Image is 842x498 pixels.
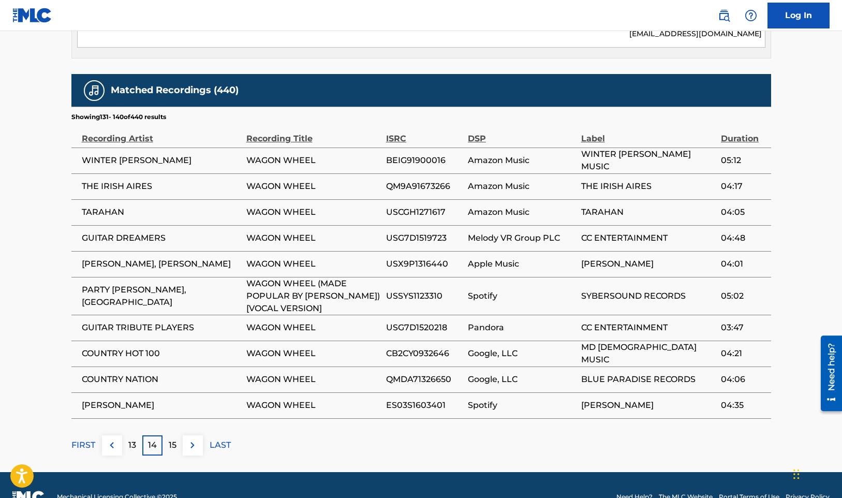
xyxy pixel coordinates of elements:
[581,122,716,145] div: Label
[210,439,231,451] p: LAST
[386,347,463,360] span: CB2CY0932646
[71,439,95,451] p: FIRST
[82,399,241,412] span: [PERSON_NAME]
[581,321,716,334] span: CC ENTERTAINMENT
[581,206,716,218] span: TARAHAN
[468,180,576,193] span: Amazon Music
[386,399,463,412] span: ES03S1603401
[468,347,576,360] span: Google, LLC
[721,122,766,145] div: Duration
[82,347,241,360] span: COUNTRY HOT 100
[12,8,52,23] img: MLC Logo
[581,399,716,412] span: [PERSON_NAME]
[386,373,463,386] span: QMDA71326650
[741,5,761,26] div: Help
[246,277,381,315] span: WAGON WHEEL (MADE POPULAR BY [PERSON_NAME]) [VOCAL VERSION]
[581,373,716,386] span: BLUE PARADISE RECORDS
[386,258,463,270] span: USX9P1316440
[128,439,136,451] p: 13
[767,3,830,28] a: Log In
[468,321,576,334] span: Pandora
[169,439,176,451] p: 15
[721,154,766,167] span: 05:12
[386,122,463,145] div: ISRC
[745,9,757,22] img: help
[111,84,239,96] h5: Matched Recordings (440)
[468,154,576,167] span: Amazon Music
[82,284,241,309] span: PARTY [PERSON_NAME], [GEOGRAPHIC_DATA]
[246,373,381,386] span: WAGON WHEEL
[88,84,100,97] img: Matched Recordings
[82,122,241,145] div: Recording Artist
[246,232,381,244] span: WAGON WHEEL
[246,206,381,218] span: WAGON WHEEL
[581,341,716,366] span: MD [DEMOGRAPHIC_DATA] MUSIC
[246,258,381,270] span: WAGON WHEEL
[71,112,166,122] p: Showing 131 - 140 of 440 results
[82,258,241,270] span: [PERSON_NAME], [PERSON_NAME]
[246,122,381,145] div: Recording Title
[721,290,766,302] span: 05:02
[721,373,766,386] span: 04:06
[246,347,381,360] span: WAGON WHEEL
[386,180,463,193] span: QM9A91673266
[790,448,842,498] iframe: Chat Widget
[246,154,381,167] span: WAGON WHEEL
[813,331,842,415] iframe: Resource Center
[106,439,118,451] img: left
[468,373,576,386] span: Google, LLC
[581,148,716,173] span: WINTER [PERSON_NAME] MUSIC
[386,290,463,302] span: USSYS1123310
[721,206,766,218] span: 04:05
[82,373,241,386] span: COUNTRY NATION
[721,258,766,270] span: 04:01
[82,321,241,334] span: GUITAR TRIBUTE PLAYERS
[82,154,241,167] span: WINTER [PERSON_NAME]
[468,206,576,218] span: Amazon Music
[468,122,576,145] div: DSP
[386,206,463,218] span: USCGH1271617
[721,321,766,334] span: 03:47
[721,180,766,193] span: 04:17
[721,399,766,412] span: 04:35
[581,180,716,193] span: THE IRISH AIRES
[468,232,576,244] span: Melody VR Group PLC
[386,154,463,167] span: BEIG91900016
[386,321,463,334] span: USG7D1520218
[148,439,157,451] p: 14
[246,321,381,334] span: WAGON WHEEL
[82,180,241,193] span: THE IRISH AIRES
[246,180,381,193] span: WAGON WHEEL
[721,347,766,360] span: 04:21
[629,28,764,39] p: [EMAIL_ADDRESS][DOMAIN_NAME]
[468,258,576,270] span: Apple Music
[581,232,716,244] span: CC ENTERTAINMENT
[581,258,716,270] span: [PERSON_NAME]
[468,290,576,302] span: Spotify
[386,232,463,244] span: USG7D1519723
[793,459,800,490] div: Drag
[581,290,716,302] span: SYBERSOUND RECORDS
[721,232,766,244] span: 04:48
[186,439,199,451] img: right
[714,5,734,26] a: Public Search
[468,399,576,412] span: Spotify
[82,232,241,244] span: GUITAR DREAMERS
[82,206,241,218] span: TARAHAN
[246,399,381,412] span: WAGON WHEEL
[718,9,730,22] img: search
